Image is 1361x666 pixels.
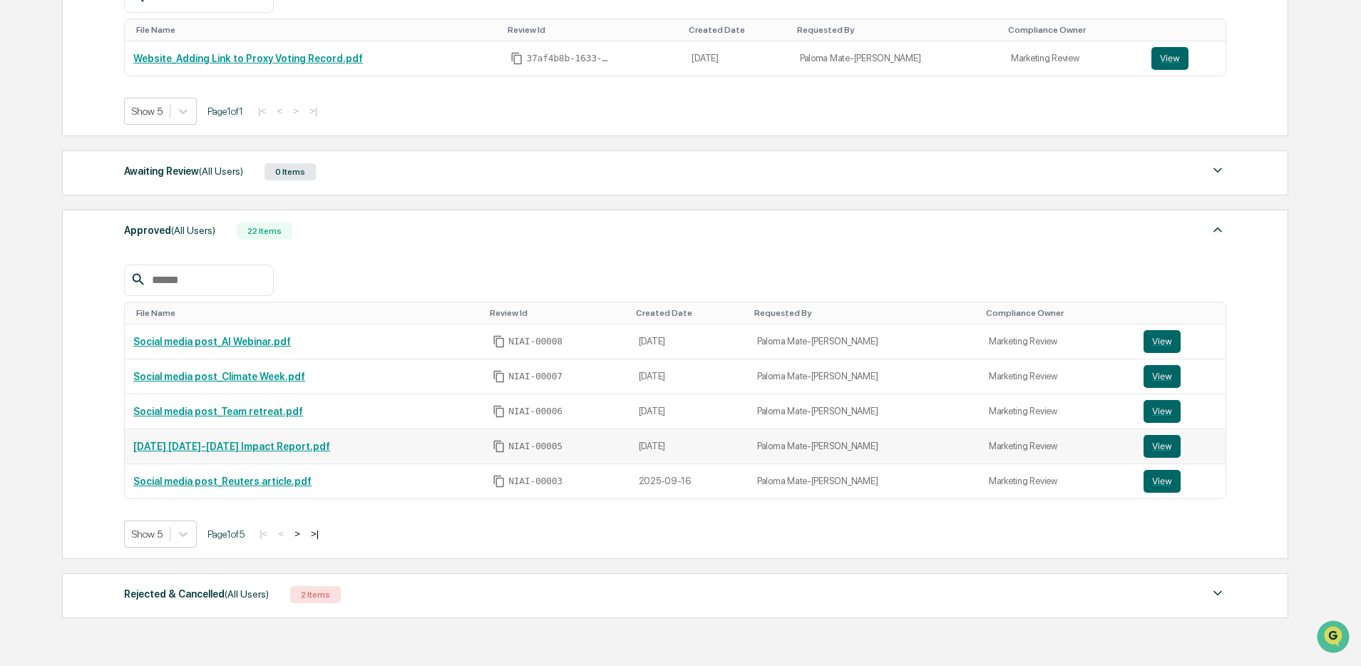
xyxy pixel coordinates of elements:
span: (All Users) [225,588,269,600]
img: caret [1209,221,1226,238]
a: View [1144,400,1218,423]
div: 🔎 [14,208,26,220]
td: Marketing Review [980,324,1135,359]
a: View [1144,365,1218,388]
td: Paloma Mate-[PERSON_NAME] [749,429,980,464]
td: Marketing Review [980,359,1135,394]
button: Start new chat [242,113,260,130]
button: >| [305,105,322,117]
img: caret [1209,162,1226,179]
a: Social media post_AI Webinar.pdf [133,336,291,347]
div: Start new chat [48,109,234,123]
img: 1746055101610-c473b297-6a78-478c-a979-82029cc54cd1 [14,109,40,135]
a: View [1151,47,1217,70]
td: [DATE] [630,429,749,464]
div: Toggle SortBy [1146,308,1221,318]
iframe: Open customer support [1315,619,1354,657]
span: NIAI-00006 [508,406,563,417]
span: (All Users) [199,165,243,177]
span: Attestations [118,180,177,194]
button: > [290,528,304,540]
button: >| [307,528,323,540]
td: Marketing Review [980,429,1135,464]
div: Toggle SortBy [136,25,496,35]
button: < [272,105,287,117]
button: > [289,105,303,117]
td: Marketing Review [1002,41,1143,76]
a: Powered byPylon [101,241,173,252]
a: Social media post_Reuters article.pdf [133,476,312,487]
span: Copy Id [510,52,523,65]
a: [DATE] [DATE]-[DATE] Impact Report.pdf [133,441,330,452]
div: We're available if you need us! [48,123,180,135]
span: Data Lookup [29,207,90,221]
td: [DATE] [683,41,791,76]
td: Paloma Mate-[PERSON_NAME] [749,359,980,394]
span: Copy Id [493,475,505,488]
div: 🖐️ [14,181,26,193]
span: Preclearance [29,180,92,194]
span: NIAI-00003 [508,476,563,487]
span: NIAI-00005 [508,441,563,452]
p: How can we help? [14,30,260,53]
div: Awaiting Review [124,162,243,180]
div: Approved [124,221,215,240]
td: Paloma Mate-[PERSON_NAME] [749,394,980,429]
span: Copy Id [493,440,505,453]
td: [DATE] [630,359,749,394]
div: Toggle SortBy [689,25,785,35]
a: Website_Adding Link to Proxy Voting Record.pdf [133,53,363,64]
a: View [1144,330,1218,353]
td: 2025-09-16 [630,464,749,498]
img: caret [1209,585,1226,602]
span: 37af4b8b-1633-488d-9d4a-53bfa470b59d [526,53,612,64]
span: NIAI-00007 [508,371,563,382]
div: 0 Items [265,163,316,180]
a: 🔎Data Lookup [9,201,96,227]
td: Paloma Mate-[PERSON_NAME] [749,324,980,359]
span: Copy Id [493,405,505,418]
button: View [1144,435,1181,458]
div: 2 Items [290,586,341,603]
div: Rejected & Cancelled [124,585,269,603]
button: |< [255,528,272,540]
span: NIAI-00008 [508,336,563,347]
div: Toggle SortBy [754,308,975,318]
a: 🗄️Attestations [98,174,183,200]
div: Toggle SortBy [636,308,743,318]
div: Toggle SortBy [508,25,677,35]
div: Toggle SortBy [986,308,1129,318]
div: Toggle SortBy [797,25,997,35]
button: View [1144,365,1181,388]
button: View [1144,470,1181,493]
div: 22 Items [237,222,292,240]
td: Marketing Review [980,464,1135,498]
a: Social media post_Team retreat.pdf [133,406,303,417]
span: Copy Id [493,335,505,348]
span: Page 1 of 1 [207,106,243,117]
button: View [1151,47,1188,70]
button: < [274,528,288,540]
span: Copy Id [493,370,505,383]
a: View [1144,435,1218,458]
div: Toggle SortBy [490,308,624,318]
span: Page 1 of 5 [207,528,245,540]
div: Toggle SortBy [1154,25,1220,35]
td: Marketing Review [980,394,1135,429]
div: 🗄️ [103,181,115,193]
td: [DATE] [630,324,749,359]
td: Paloma Mate-[PERSON_NAME] [749,464,980,498]
td: [DATE] [630,394,749,429]
button: View [1144,400,1181,423]
div: Toggle SortBy [136,308,478,318]
span: (All Users) [171,225,215,236]
a: Social media post_Climate Week.pdf [133,371,305,382]
a: 🖐️Preclearance [9,174,98,200]
button: View [1144,330,1181,353]
div: Toggle SortBy [1008,25,1137,35]
a: View [1144,470,1218,493]
span: Pylon [142,242,173,252]
button: |< [254,105,270,117]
